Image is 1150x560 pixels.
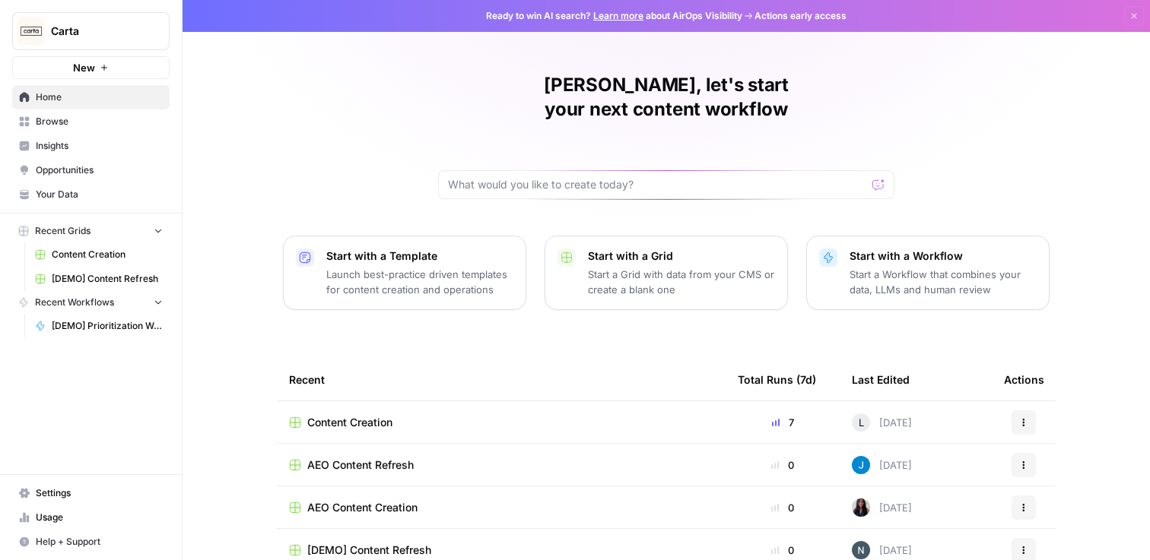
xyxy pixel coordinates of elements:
span: Browse [36,115,163,128]
span: AEO Content Refresh [307,457,414,473]
span: New [73,60,95,75]
div: Last Edited [852,359,910,400]
a: Usage [12,505,170,530]
a: [DEMO] Content Refresh [28,267,170,291]
span: L [859,415,864,430]
a: Learn more [593,10,643,21]
span: Content Creation [307,415,392,430]
span: Home [36,90,163,104]
p: Launch best-practice driven templates for content creation and operations [326,267,513,297]
div: [DATE] [852,456,912,474]
a: Your Data [12,182,170,207]
div: [DATE] [852,541,912,559]
div: Actions [1004,359,1044,400]
div: [DATE] [852,498,912,517]
div: 7 [738,415,828,430]
p: Start a Workflow that combines your data, LLMs and human review [850,267,1037,297]
a: Settings [12,481,170,505]
button: Start with a WorkflowStart a Workflow that combines your data, LLMs and human review [806,236,1050,310]
h1: [PERSON_NAME], let's start your next content workflow [438,73,894,122]
div: Recent [289,359,713,400]
span: Recent Workflows [35,296,114,309]
span: Help + Support [36,535,163,549]
a: [DEMO] Prioritization Workflow for creation [28,314,170,338]
span: Content Creation [52,248,163,261]
img: Carta Logo [17,17,45,45]
span: Settings [36,486,163,500]
button: New [12,56,170,79]
span: Insights [36,139,163,153]
button: Workspace: Carta [12,12,170,50]
a: Content Creation [289,415,713,430]
p: Start with a Template [326,248,513,264]
button: Start with a GridStart a Grid with data from your CMS or create a blank one [545,236,788,310]
img: rox323kbkgutb4wcij4krxobkpon [852,498,870,517]
div: 0 [738,500,828,515]
img: z620ml7ie90s7uun3xptce9f0frp [852,456,870,474]
a: Opportunities [12,158,170,182]
a: AEO Content Refresh [289,457,713,473]
input: What would you like to create today? [448,177,866,192]
a: Insights [12,134,170,158]
div: Total Runs (7d) [738,359,816,400]
span: [DEMO] Content Refresh [307,543,431,558]
p: Start with a Workflow [850,248,1037,264]
img: mfx9qxiwvwbk9y2m949wqpoopau8 [852,541,870,559]
a: Home [12,85,170,109]
a: AEO Content Creation [289,500,713,515]
span: [DEMO] Content Refresh [52,272,163,286]
button: Recent Grids [12,220,170,242]
p: Start a Grid with data from your CMS or create a blank one [588,267,775,297]
button: Recent Workflows [12,291,170,314]
a: Content Creation [28,242,170,267]
span: Opportunities [36,163,163,177]
span: Your Data [36,188,163,201]
span: Actions early access [754,9,847,23]
span: Usage [36,511,163,524]
div: 0 [738,457,828,473]
span: Recent Grids [35,224,91,238]
span: AEO Content Creation [307,500,418,515]
a: Browse [12,109,170,134]
button: Help + Support [12,530,170,554]
a: [DEMO] Content Refresh [289,543,713,558]
div: 0 [738,543,828,558]
span: [DEMO] Prioritization Workflow for creation [52,319,163,333]
span: Carta [51,24,143,39]
p: Start with a Grid [588,248,775,264]
span: Ready to win AI search? about AirOps Visibility [486,9,742,23]
div: [DATE] [852,413,912,432]
button: Start with a TemplateLaunch best-practice driven templates for content creation and operations [283,236,526,310]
